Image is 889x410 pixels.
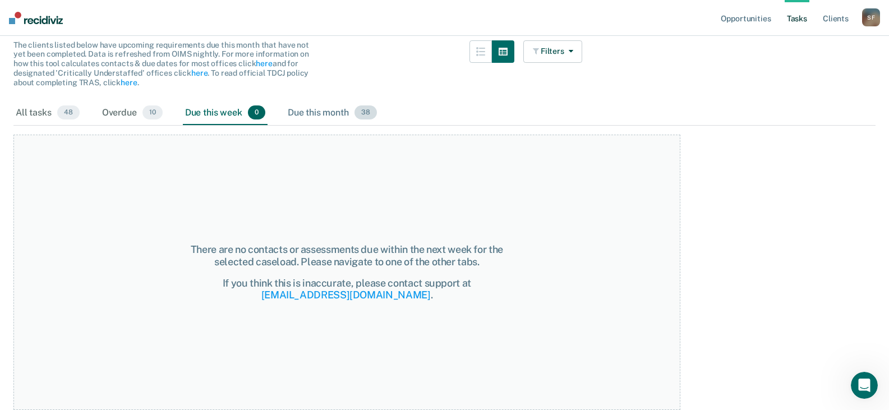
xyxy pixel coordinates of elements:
span: The clients listed below have upcoming requirements due this month that have not yet been complet... [13,40,309,87]
a: [EMAIL_ADDRESS][DOMAIN_NAME] [261,289,431,301]
button: SF [862,8,880,26]
div: Due this month38 [285,101,379,126]
span: 0 [248,105,265,120]
div: There are no contacts or assessments due within the next week for the selected caseload. Please n... [181,243,513,268]
div: Overdue10 [100,101,165,126]
span: 10 [142,105,163,120]
span: 38 [354,105,377,120]
iframe: Intercom live chat [851,372,878,399]
div: S F [862,8,880,26]
button: Filters [523,40,583,63]
div: If you think this is inaccurate, please contact support at . [181,277,513,301]
div: All tasks48 [13,101,82,126]
a: here [121,78,137,87]
img: Recidiviz [9,12,63,24]
a: here [256,59,272,68]
a: here [191,68,208,77]
div: Due this week0 [183,101,268,126]
span: 48 [57,105,80,120]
